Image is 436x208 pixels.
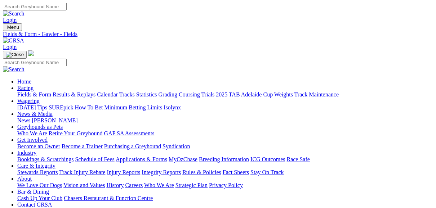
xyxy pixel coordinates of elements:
[179,91,200,98] a: Coursing
[175,182,208,188] a: Strategic Plan
[274,91,293,98] a: Weights
[17,143,60,149] a: Become an Owner
[53,91,95,98] a: Results & Replays
[163,143,190,149] a: Syndication
[144,182,174,188] a: Who We Are
[17,91,51,98] a: Fields & Form
[17,156,74,162] a: Bookings & Scratchings
[7,24,19,30] span: Menu
[17,202,52,208] a: Contact GRSA
[17,156,433,163] div: Industry
[104,143,161,149] a: Purchasing a Greyhound
[17,91,433,98] div: Racing
[136,91,157,98] a: Statistics
[169,156,197,162] a: MyOzChase
[28,50,34,56] img: logo-grsa-white.png
[17,163,55,169] a: Care & Integrity
[250,169,284,175] a: Stay On Track
[97,91,118,98] a: Calendar
[17,117,433,124] div: News & Media
[32,117,77,123] a: [PERSON_NAME]
[17,150,36,156] a: Industry
[17,104,47,110] a: [DATE] Tips
[64,195,153,201] a: Chasers Restaurant & Function Centre
[17,130,433,137] div: Greyhounds as Pets
[17,169,58,175] a: Stewards Reports
[17,195,62,201] a: Cash Up Your Club
[3,23,22,31] button: Toggle navigation
[17,182,433,189] div: About
[17,143,433,150] div: Get Involved
[3,37,24,44] img: GRSA
[3,51,27,59] button: Toggle navigation
[49,104,73,110] a: SUREpick
[3,44,17,50] a: Login
[216,91,273,98] a: 2025 TAB Adelaide Cup
[3,59,67,66] input: Search
[119,91,135,98] a: Tracks
[201,91,214,98] a: Trials
[3,3,67,10] input: Search
[182,169,221,175] a: Rules & Policies
[3,10,25,17] img: Search
[17,137,48,143] a: Get Involved
[164,104,181,110] a: Isolynx
[59,169,105,175] a: Track Injury Rebate
[104,130,155,136] a: GAP SA Assessments
[17,124,63,130] a: Greyhounds as Pets
[104,104,162,110] a: Minimum Betting Limits
[75,104,103,110] a: How To Bet
[63,182,105,188] a: Vision and Values
[125,182,143,188] a: Careers
[17,98,40,104] a: Wagering
[3,66,25,73] img: Search
[250,156,285,162] a: ICG Outcomes
[17,189,49,195] a: Bar & Dining
[17,117,30,123] a: News
[17,104,433,111] div: Wagering
[116,156,167,162] a: Applications & Forms
[49,130,103,136] a: Retire Your Greyhound
[17,169,433,176] div: Care & Integrity
[17,195,433,202] div: Bar & Dining
[286,156,310,162] a: Race Safe
[209,182,243,188] a: Privacy Policy
[17,176,32,182] a: About
[17,85,34,91] a: Racing
[142,169,181,175] a: Integrity Reports
[199,156,249,162] a: Breeding Information
[62,143,103,149] a: Become a Trainer
[17,78,31,85] a: Home
[159,91,177,98] a: Grading
[107,169,140,175] a: Injury Reports
[17,182,62,188] a: We Love Our Dogs
[17,130,47,136] a: Who We Are
[3,31,433,37] a: Fields & Form - Gawler - Fields
[106,182,124,188] a: History
[75,156,114,162] a: Schedule of Fees
[17,111,53,117] a: News & Media
[223,169,249,175] a: Fact Sheets
[3,17,17,23] a: Login
[294,91,339,98] a: Track Maintenance
[6,52,24,58] img: Close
